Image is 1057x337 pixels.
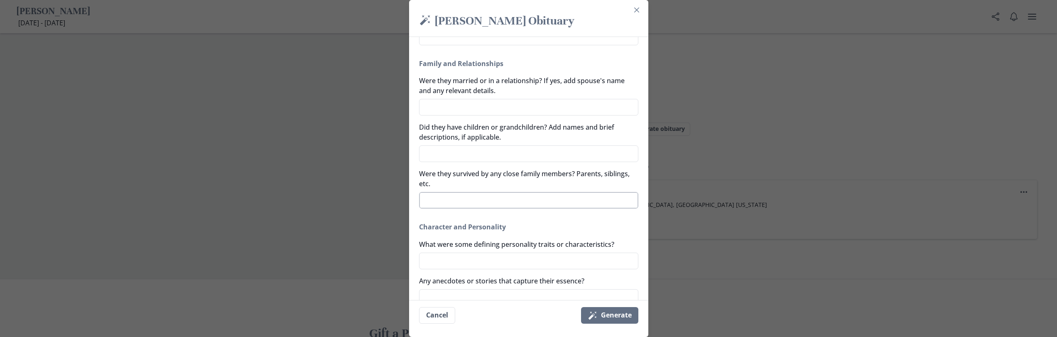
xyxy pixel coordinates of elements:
[419,169,633,189] label: Were they survived by any close family members? Parents, siblings, etc.
[630,3,643,17] button: Close
[419,307,455,324] button: Cancel
[419,59,638,69] h2: Family and Relationships
[419,239,633,249] label: What were some defining personality traits or characteristics?
[419,76,633,96] label: Were they married or in a relationship? If yes, add spouse's name and any relevant details.
[419,122,633,142] label: Did they have children or grandchildren? Add names and brief descriptions, if applicable.
[419,276,633,286] label: Any anecdotes or stories that capture their essence?
[419,13,638,30] h2: [PERSON_NAME] Obituary
[581,307,638,324] button: Generate
[419,222,638,232] h2: Character and Personality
